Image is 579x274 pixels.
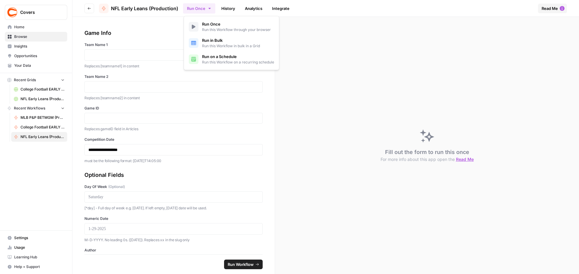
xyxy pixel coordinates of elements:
a: College Football EARLY LEANS (Production) Grid (2) [11,85,67,94]
span: Settings [14,235,65,241]
button: Workspace: Covers [5,5,67,20]
span: Insights [14,44,65,49]
span: Run this Workflow through your browser [202,27,271,32]
a: MLB P&P BETMGM (Production) [11,113,67,122]
label: Team Name 1 [84,42,263,48]
span: Run Workflow [228,261,254,267]
span: Usage [14,245,65,250]
button: Run Once [183,3,215,14]
a: Run OnceRun this Workflow through your browser [186,19,277,35]
a: NFL Early Leans (Production) [11,132,67,142]
button: Run Workflow [224,260,263,269]
span: Run this Workflow on a recurring schedule [202,60,274,65]
div: Run Once [184,16,279,70]
a: College Football EARLY LEANS (Production) [11,122,67,132]
p: M-D-YYYY. No leading 0s. ([DATE]). Replaces xx in the slug only [84,237,263,243]
span: Read Me [542,5,558,11]
span: Opportunities [14,53,65,59]
span: MLB P&P BETMGM (Production) [21,115,65,120]
p: must be the following format: [DATE]T14:05:00 [84,158,263,164]
label: Competition Date [84,137,263,142]
label: Numeric Date [84,216,263,221]
label: Team Name 2 [84,74,263,79]
span: Your Data [14,63,65,68]
p: Replaces [teamname1] in content [84,63,263,69]
a: Opportunities [5,51,67,61]
label: Game ID [84,106,263,111]
button: Recent Grids [5,75,67,85]
span: Recent Workflows [14,106,45,111]
span: (Optional) [108,184,125,189]
a: Analytics [241,4,266,13]
a: Home [5,22,67,32]
span: NFL Early Leans (Production) [21,134,65,140]
div: Optional Fields [84,171,263,179]
button: Read Me [538,4,567,13]
span: Read Me [456,157,474,162]
a: Integrate [268,4,293,13]
div: Fill out the form to run this once [381,148,474,162]
a: History [218,4,239,13]
label: Author [84,248,263,253]
button: Help + Support [5,262,67,272]
span: Home [14,24,65,30]
span: College Football EARLY LEANS (Production) [21,125,65,130]
a: Learning Hub [5,252,67,262]
a: Insights [5,42,67,51]
a: NFL Early Leans (Production) [99,4,178,13]
p: [*day] - Full day of week e.g. [DATE]. If left empty, [DATE] date will be used. [84,205,263,211]
a: Usage [5,243,67,252]
span: Help + Support [14,264,65,269]
span: Covers [20,9,57,15]
a: Settings [5,233,67,243]
span: Learning Hub [14,254,65,260]
a: NFL Early Leans (Production) Grid (2) [11,94,67,104]
span: Run this Workflow in bulk in a Grid [202,43,260,49]
span: Run on a Schedule [202,54,274,60]
span: NFL Early Leans (Production) [111,5,178,12]
label: Day Of Week [84,184,263,189]
img: Covers Logo [7,7,18,18]
p: Replaces gameID field in Articles [84,126,263,132]
button: For more info about this app open the Read Me [381,156,474,162]
a: Your Data [5,61,67,70]
button: Recent Workflows [5,104,67,113]
a: Run on a ScheduleRun this Workflow on a recurring schedule [186,51,277,67]
span: Browse [14,34,65,39]
p: Replaces [teamname2] in content [84,95,263,101]
span: Run in Bulk [202,37,260,43]
a: Browse [5,32,67,42]
button: Run in BulkRun this Workflow in bulk in a Grid [186,35,277,51]
span: College Football EARLY LEANS (Production) Grid (2) [21,87,65,92]
span: Recent Grids [14,77,36,83]
div: Game Info [84,29,263,37]
span: Run Once [202,21,271,27]
span: NFL Early Leans (Production) Grid (2) [21,96,65,102]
